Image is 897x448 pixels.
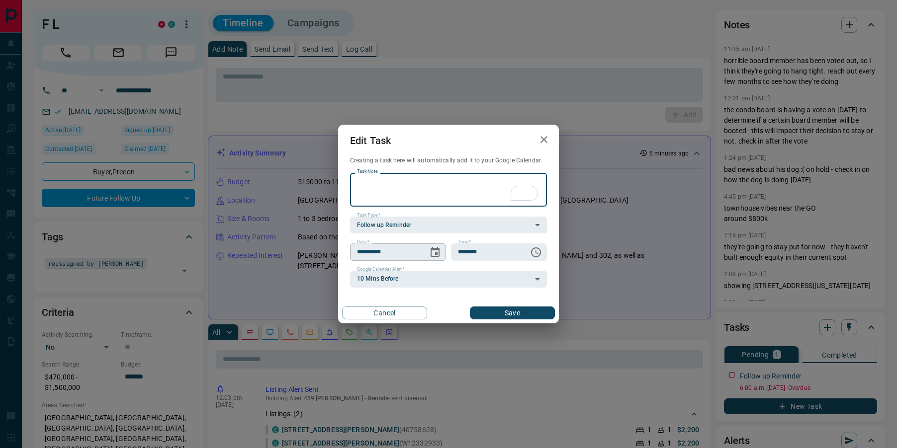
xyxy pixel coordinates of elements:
button: Choose date, selected date is Aug 17, 2025 [425,242,445,262]
textarea: To enrich screen reader interactions, please activate Accessibility in Grammarly extension settings [357,177,540,203]
div: 10 Mins Before [350,271,547,288]
button: Choose time, selected time is 6:00 AM [526,242,546,262]
button: Cancel [342,306,427,319]
label: Google Calendar Alert [357,266,405,273]
h2: Edit Task [338,125,403,156]
button: Save [470,306,555,319]
label: Date [357,239,369,245]
label: Task Note [357,168,377,175]
label: Time [458,239,471,245]
label: Task Type [357,212,380,219]
div: Follow up Reminder [350,217,547,233]
p: Creating a task here will automatically add it to your Google Calendar. [350,156,547,165]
